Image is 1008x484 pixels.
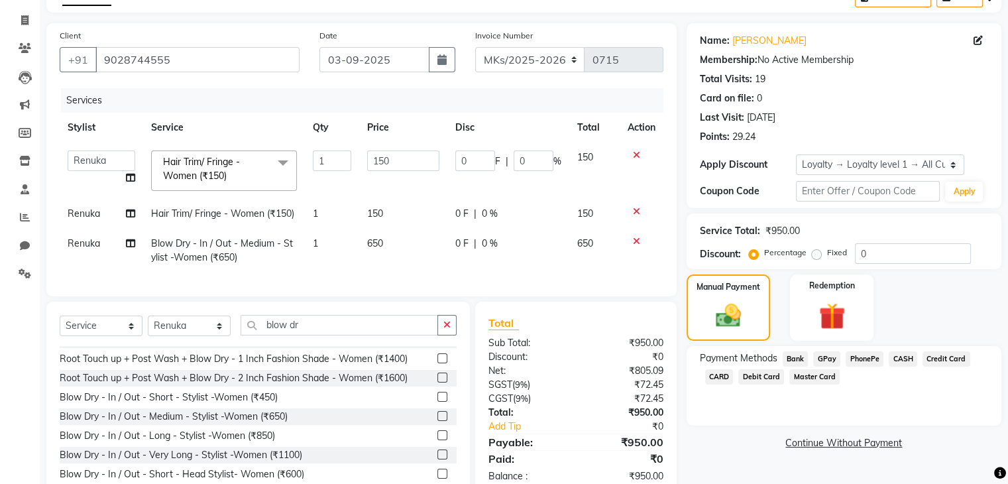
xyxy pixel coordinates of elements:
[592,420,673,434] div: ₹0
[60,448,302,462] div: Blow Dry - In / Out - Very Long - Stylist -Women (₹1100)
[569,113,620,143] th: Total
[488,379,512,391] span: SGST
[689,436,999,450] a: Continue Without Payment
[700,34,730,48] div: Name:
[482,207,498,221] span: 0 %
[478,406,576,420] div: Total:
[827,247,847,259] label: Fixed
[700,111,744,125] div: Last Visit:
[732,130,756,144] div: 29.24
[488,393,513,404] span: CGST
[313,237,318,249] span: 1
[60,113,143,143] th: Stylist
[765,224,800,238] div: ₹950.00
[577,151,593,163] span: 150
[478,434,576,450] div: Payable:
[796,181,940,202] input: Enter Offer / Coupon Code
[577,208,593,219] span: 150
[475,30,533,42] label: Invoice Number
[757,91,762,105] div: 0
[576,451,673,467] div: ₹0
[95,47,300,72] input: Search by Name/Mobile/Email/Code
[764,247,807,259] label: Percentage
[68,208,100,219] span: Renuka
[227,170,233,182] a: x
[705,369,734,385] span: CARD
[495,154,500,168] span: F
[478,420,592,434] a: Add Tip
[755,72,765,86] div: 19
[620,113,663,143] th: Action
[488,316,519,330] span: Total
[478,392,576,406] div: ( )
[478,469,576,483] div: Balance :
[241,315,438,335] input: Search or Scan
[474,237,476,251] span: |
[163,156,240,182] span: Hair Trim/ Fringe - Women (₹150)
[319,30,337,42] label: Date
[708,301,749,330] img: _cash.svg
[474,207,476,221] span: |
[478,336,576,350] div: Sub Total:
[700,130,730,144] div: Points:
[553,154,561,168] span: %
[151,237,293,263] span: Blow Dry - In / Out - Medium - Stylist -Women (₹650)
[478,451,576,467] div: Paid:
[60,391,278,404] div: Blow Dry - In / Out - Short - Stylist -Women (₹450)
[789,369,840,385] span: Master Card
[515,379,528,390] span: 9%
[700,247,741,261] div: Discount:
[367,208,383,219] span: 150
[60,410,288,424] div: Blow Dry - In / Out - Medium - Stylist -Women (₹650)
[732,34,807,48] a: [PERSON_NAME]
[576,469,673,483] div: ₹950.00
[576,406,673,420] div: ₹950.00
[60,429,275,443] div: Blow Dry - In / Out - Long - Stylist -Women (₹850)
[783,351,809,367] span: Bank
[576,392,673,406] div: ₹72.45
[813,351,840,367] span: GPay
[60,371,408,385] div: Root Touch up + Post Wash + Blow Dry - 2 Inch Fashion Shade - Women (₹1600)
[478,364,576,378] div: Net:
[700,351,777,365] span: Payment Methods
[313,208,318,219] span: 1
[923,351,970,367] span: Credit Card
[455,237,469,251] span: 0 F
[576,434,673,450] div: ₹950.00
[700,72,752,86] div: Total Visits:
[809,280,855,292] label: Redemption
[700,53,757,67] div: Membership:
[60,30,81,42] label: Client
[60,352,408,366] div: Root Touch up + Post Wash + Blow Dry - 1 Inch Fashion Shade - Women (₹1400)
[151,208,294,219] span: Hair Trim/ Fringe - Women (₹150)
[482,237,498,251] span: 0 %
[577,237,593,249] span: 650
[478,378,576,392] div: ( )
[143,113,305,143] th: Service
[576,378,673,392] div: ₹72.45
[478,350,576,364] div: Discount:
[576,364,673,378] div: ₹805.09
[61,88,673,113] div: Services
[738,369,784,385] span: Debit Card
[700,158,796,172] div: Apply Discount
[455,207,469,221] span: 0 F
[700,184,796,198] div: Coupon Code
[506,154,508,168] span: |
[447,113,569,143] th: Disc
[889,351,917,367] span: CASH
[576,350,673,364] div: ₹0
[697,281,760,293] label: Manual Payment
[305,113,359,143] th: Qty
[700,91,754,105] div: Card on file:
[747,111,775,125] div: [DATE]
[60,467,304,481] div: Blow Dry - In / Out - Short - Head Stylist- Women (₹600)
[576,336,673,350] div: ₹950.00
[945,182,983,202] button: Apply
[359,113,447,143] th: Price
[68,237,100,249] span: Renuka
[846,351,883,367] span: PhonePe
[700,224,760,238] div: Service Total:
[60,47,97,72] button: +91
[700,53,988,67] div: No Active Membership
